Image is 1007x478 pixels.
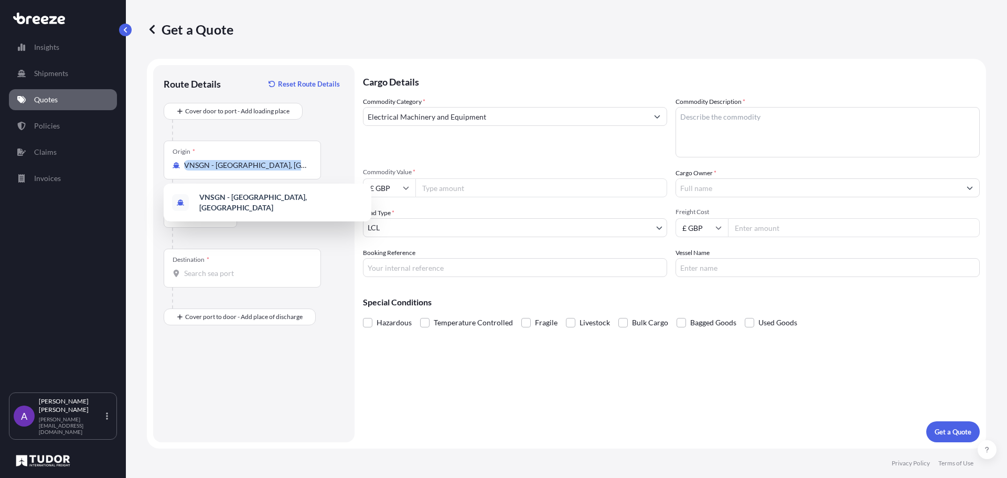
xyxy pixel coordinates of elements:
input: Your internal reference [363,258,667,277]
a: Policies [9,115,117,136]
button: Reset Route Details [263,76,344,92]
span: Temperature Controlled [434,315,513,331]
a: Terms of Use [938,459,973,468]
a: Shipments [9,63,117,84]
label: Commodity Category [363,97,425,107]
p: [PERSON_NAME] [PERSON_NAME] [39,397,104,414]
p: Shipments [34,68,68,79]
p: Quotes [34,94,58,105]
input: Select a commodity type [363,107,648,126]
img: organization-logo [13,452,73,469]
button: Cover door to port - Add loading place [164,103,303,120]
span: A [21,411,27,421]
p: Route Details [164,78,221,90]
div: Show suggestions [164,184,371,221]
span: Hazardous [377,315,412,331]
span: Cover port to door - Add place of discharge [185,312,303,322]
span: Cover door to port - Add loading place [185,106,290,116]
p: Get a Quote [935,427,971,437]
p: Reset Route Details [278,79,340,89]
span: Load Type [363,208,394,218]
input: Enter amount [728,218,980,237]
label: Booking Reference [363,248,415,258]
span: Bulk Cargo [632,315,668,331]
button: Cover port to door - Add place of discharge [164,309,316,325]
span: Livestock [580,315,610,331]
b: VNSGN - [GEOGRAPHIC_DATA], [GEOGRAPHIC_DATA] [199,193,307,212]
label: Vessel Name [676,248,710,258]
div: Origin [173,147,195,156]
a: Quotes [9,89,117,110]
a: Claims [9,142,117,163]
input: Type amount [415,178,667,197]
button: Select transport [164,209,237,228]
span: Bagged Goods [690,315,736,331]
p: Cargo Details [363,65,980,97]
a: Privacy Policy [892,459,930,468]
button: Show suggestions [960,178,979,197]
p: Invoices [34,173,61,184]
input: Origin [184,160,308,171]
p: Claims [34,147,57,157]
p: [PERSON_NAME][EMAIL_ADDRESS][DOMAIN_NAME] [39,416,104,435]
input: Destination [184,268,308,279]
input: Full name [676,178,960,197]
button: LCL [363,218,667,237]
div: Destination [173,256,209,264]
p: Policies [34,121,60,131]
span: Used Goods [758,315,797,331]
button: Get a Quote [926,421,980,442]
span: Fragile [535,315,558,331]
a: Invoices [9,168,117,189]
label: Commodity Description [676,97,745,107]
input: Enter name [676,258,980,277]
label: Cargo Owner [676,168,716,178]
p: Insights [34,42,59,52]
span: Commodity Value [363,168,667,176]
p: Special Conditions [363,298,980,306]
span: Freight Cost [676,208,980,216]
p: Get a Quote [147,21,233,38]
a: Insights [9,37,117,58]
span: LCL [368,222,380,233]
button: Show suggestions [648,107,667,126]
